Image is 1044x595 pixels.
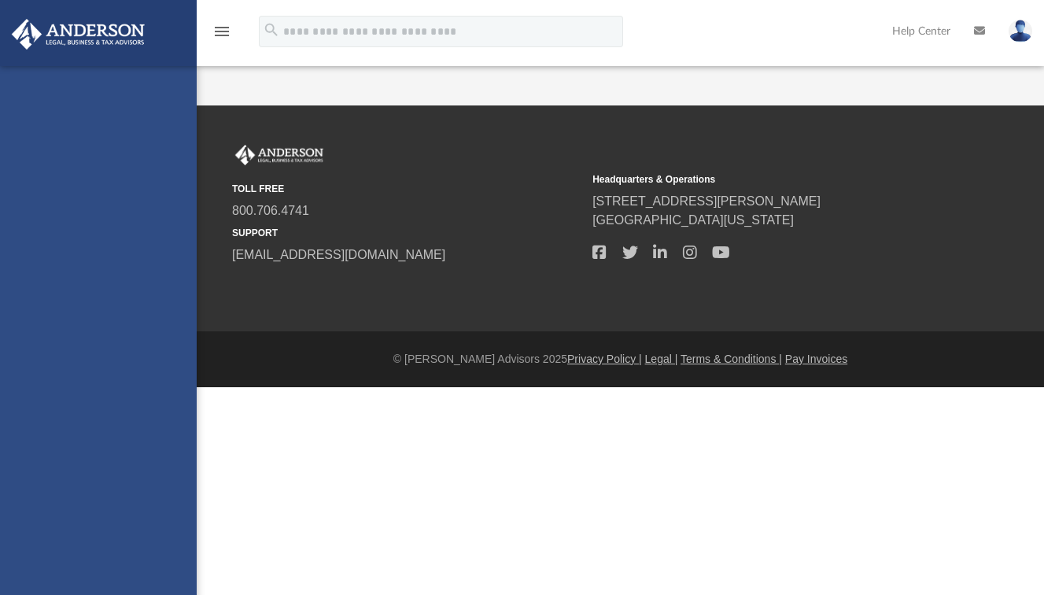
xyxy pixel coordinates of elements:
[592,194,821,208] a: [STREET_ADDRESS][PERSON_NAME]
[232,182,581,196] small: TOLL FREE
[681,353,782,365] a: Terms & Conditions |
[592,172,942,187] small: Headquarters & Operations
[592,213,794,227] a: [GEOGRAPHIC_DATA][US_STATE]
[1009,20,1032,42] img: User Pic
[197,351,1044,368] div: © [PERSON_NAME] Advisors 2025
[263,21,280,39] i: search
[232,204,309,217] a: 800.706.4741
[232,145,326,165] img: Anderson Advisors Platinum Portal
[232,226,581,240] small: SUPPORT
[212,22,231,41] i: menu
[7,19,149,50] img: Anderson Advisors Platinum Portal
[212,30,231,41] a: menu
[645,353,678,365] a: Legal |
[232,248,445,261] a: [EMAIL_ADDRESS][DOMAIN_NAME]
[785,353,847,365] a: Pay Invoices
[567,353,642,365] a: Privacy Policy |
